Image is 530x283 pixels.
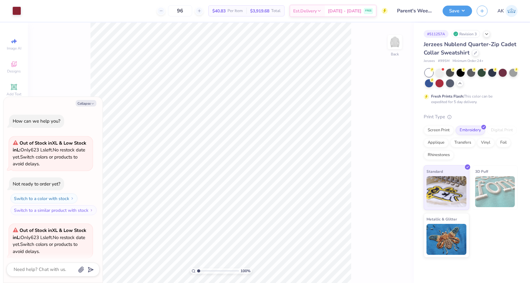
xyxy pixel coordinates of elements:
span: [DATE] - [DATE] [328,8,361,14]
button: Switch to a color with stock [11,194,77,203]
strong: Fresh Prints Flash: [431,94,464,99]
div: How can we help you? [13,118,60,124]
span: Jerzees Nublend Quarter-Zip Cadet Collar Sweatshirt [424,41,516,56]
div: Revision 3 [452,30,480,38]
div: Foil [496,138,511,147]
div: Print Type [424,113,518,120]
img: Metallic & Glitter [426,224,466,255]
a: AK [497,5,518,17]
div: This color can be expedited for 5 day delivery. [431,94,507,105]
input: Untitled Design [392,5,438,17]
span: $3,919.68 [250,8,269,14]
img: Standard [426,176,466,207]
strong: & Low Stock in L : [13,227,86,241]
span: Only 623 Ls left. Switch colors or products to avoid delays. [13,140,86,167]
div: Applique [424,138,448,147]
button: Collapse [76,100,96,107]
img: Ava Klick [506,5,518,17]
div: Screen Print [424,126,454,135]
input: – – [168,5,192,16]
button: Switch to a similar product with stock [11,205,97,215]
span: 100 % [241,268,250,274]
div: Back [391,51,399,57]
span: $40.83 [212,8,226,14]
span: Designs [7,69,21,74]
span: # 995M [438,59,449,64]
span: Per Item [227,8,243,14]
strong: Out of Stock in XL [20,140,59,146]
span: Only 623 Ls left. Switch colors or products to avoid delays. [13,227,86,255]
div: # 511257A [424,30,448,38]
img: Switch to a similar product with stock [90,208,93,212]
div: Not ready to order yet? [13,181,60,187]
div: Rhinestones [424,150,454,160]
span: Est. Delivery [293,8,317,14]
button: Save [443,6,472,16]
span: Standard [426,168,443,175]
span: No restock date yet. [13,147,85,160]
span: Add Text [7,92,21,97]
span: 3D Puff [475,168,488,175]
span: Image AI [7,46,21,51]
div: Digital Print [487,126,517,135]
div: Transfers [450,138,475,147]
span: Total [271,8,280,14]
span: Minimum Order: 24 + [453,59,484,64]
img: 3D Puff [475,176,515,207]
span: Jerzees [424,59,435,64]
div: Vinyl [477,138,494,147]
span: FREE [365,9,372,13]
img: Switch to a color with stock [70,197,74,200]
strong: Out of Stock in XL [20,227,59,233]
div: Embroidery [456,126,485,135]
img: Back [389,36,401,48]
span: AK [497,7,504,15]
span: Metallic & Glitter [426,216,457,222]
